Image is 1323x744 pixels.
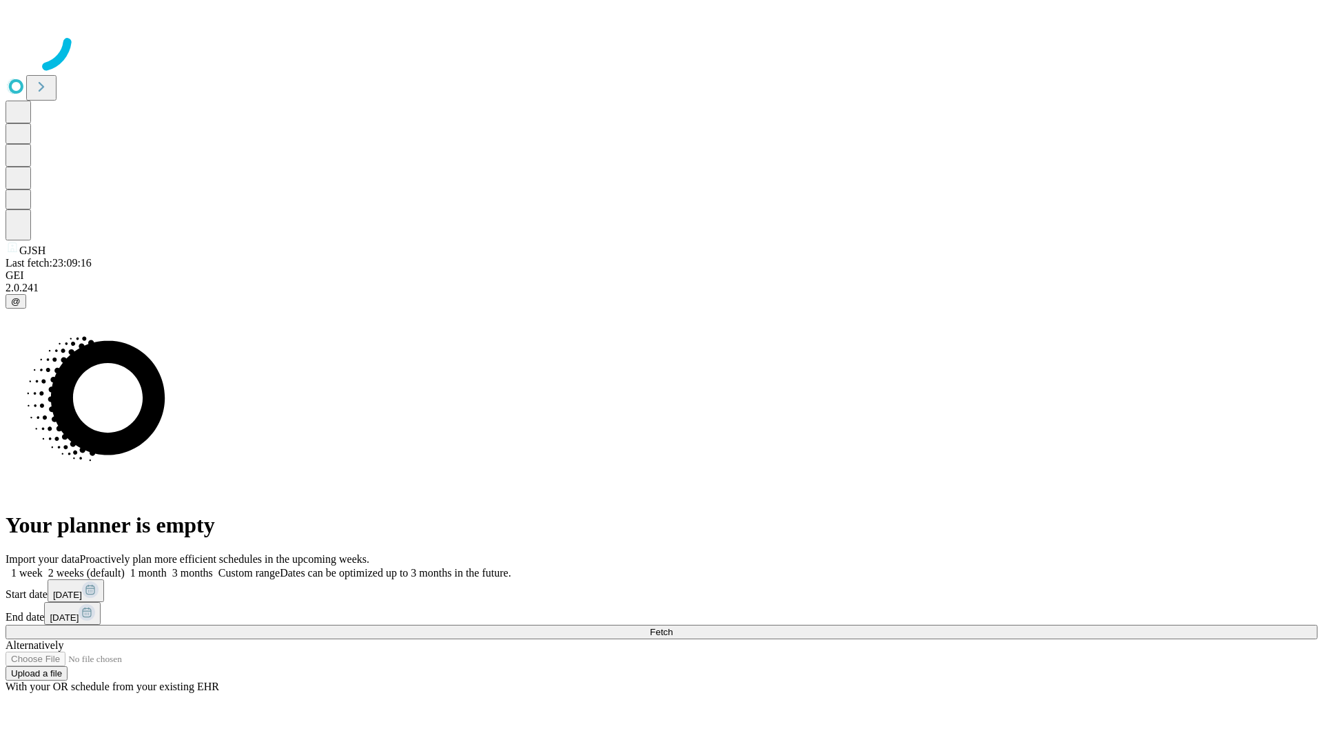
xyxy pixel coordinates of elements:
[11,296,21,307] span: @
[6,625,1317,639] button: Fetch
[172,567,213,579] span: 3 months
[53,590,82,600] span: [DATE]
[218,567,280,579] span: Custom range
[6,639,63,651] span: Alternatively
[48,579,104,602] button: [DATE]
[6,269,1317,282] div: GEI
[80,553,369,565] span: Proactively plan more efficient schedules in the upcoming weeks.
[6,282,1317,294] div: 2.0.241
[6,666,68,681] button: Upload a file
[6,553,80,565] span: Import your data
[6,257,92,269] span: Last fetch: 23:09:16
[280,567,511,579] span: Dates can be optimized up to 3 months in the future.
[6,602,1317,625] div: End date
[6,294,26,309] button: @
[6,579,1317,602] div: Start date
[11,567,43,579] span: 1 week
[44,602,101,625] button: [DATE]
[19,245,45,256] span: GJSH
[50,612,79,623] span: [DATE]
[48,567,125,579] span: 2 weeks (default)
[6,513,1317,538] h1: Your planner is empty
[130,567,167,579] span: 1 month
[650,627,673,637] span: Fetch
[6,681,219,692] span: With your OR schedule from your existing EHR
